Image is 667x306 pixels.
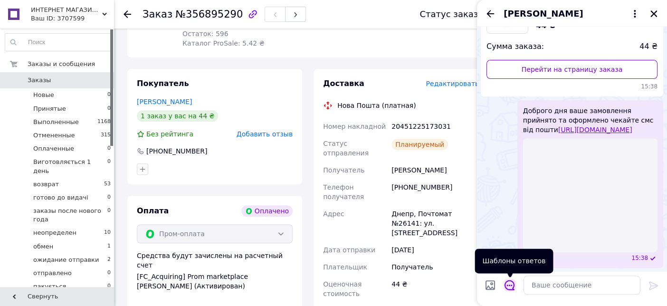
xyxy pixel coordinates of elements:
[323,263,367,271] span: Плательщик
[390,276,481,302] div: 44 ₴
[486,83,657,91] span: 15:38 12.08.2025
[143,9,172,20] span: Заказ
[485,8,496,19] button: Назад
[107,207,111,224] span: 0
[107,91,111,99] span: 0
[33,282,66,291] span: пакується
[391,139,448,150] div: Планируемый
[33,207,107,224] span: заказы после нового года
[97,118,111,126] span: 1168
[390,162,481,179] div: [PERSON_NAME]
[101,131,111,140] span: 315
[146,130,193,138] span: Без рейтинга
[33,118,79,126] span: Выполненные
[137,251,293,291] div: Средства будут зачислены на расчетный счет
[486,60,657,79] a: Перейти на страницу заказа
[107,193,111,202] span: 0
[31,6,102,14] span: ИНТЕРНЕТ МАГАЗИН ОТ ОБУВИ ДО ТЕХНИКИ Brizgou
[107,269,111,277] span: 0
[137,206,169,215] span: Оплата
[631,254,648,262] span: 15:38 12.08.2025
[182,30,229,38] span: Остаток: 596
[107,256,111,264] span: 2
[33,158,107,175] span: Виготовляється 1 день
[107,242,111,251] span: 1
[33,193,88,202] span: готово до видачі
[390,258,481,276] div: Получатель
[28,76,51,85] span: Заказы
[5,34,111,51] input: Поиск
[323,280,362,297] span: Оценочная стоимость
[145,146,208,156] div: [PHONE_NUMBER]
[390,205,481,241] div: Днепр, Почтомат №26141: ул. [STREET_ADDRESS]
[124,10,131,19] div: Вернуться назад
[33,105,66,113] span: Принятые
[182,39,264,47] span: Каталог ProSale: 5.42 ₴
[323,140,369,157] span: Статус отправления
[137,272,293,291] div: [FC_Acquiring] Prom marketplace [PERSON_NAME] (Активирован)
[107,158,111,175] span: 0
[504,8,640,20] button: [PERSON_NAME]
[323,210,344,218] span: Адрес
[33,242,53,251] span: обмен
[33,269,72,277] span: отправлено
[523,106,657,134] span: Доброго дня ваше замовлення прийнято та оформлено чекайте смс від пошти
[504,8,583,20] span: [PERSON_NAME]
[33,91,54,99] span: Новые
[31,14,114,23] div: Ваш ID: 3707599
[237,130,293,138] span: Добавить отзыв
[486,41,544,52] span: Сумма заказа:
[390,118,481,135] div: 20451225173031
[107,105,111,113] span: 0
[137,98,192,105] a: [PERSON_NAME]
[323,246,375,254] span: Дата отправки
[323,123,386,130] span: Номер накладной
[28,60,95,68] span: Заказы и сообщения
[323,166,364,174] span: Получатель
[475,249,553,273] div: Шаблоны ответов
[390,241,481,258] div: [DATE]
[33,131,75,140] span: Отмененные
[33,229,76,237] span: неопределен
[390,179,481,205] div: [PHONE_NUMBER]
[137,79,189,88] span: Покупатель
[33,256,99,264] span: ожидание отправки
[426,80,479,87] span: Редактировать
[419,10,483,19] div: Статус заказа
[241,205,293,217] div: Оплачено
[504,279,516,291] button: Открыть шаблоны ответов
[104,229,111,237] span: 10
[323,79,364,88] span: Доставка
[104,180,111,189] span: 53
[33,144,74,153] span: Оплаченные
[107,144,111,153] span: 0
[137,110,218,122] div: 1 заказ у вас на 44 ₴
[639,41,657,52] span: 44 ₴
[33,180,59,189] span: возврат
[335,101,418,110] div: Нова Пошта (платная)
[648,8,659,19] button: Закрыть
[107,282,111,291] span: 0
[323,183,364,201] span: Телефон получателя
[558,126,632,134] a: [URL][DOMAIN_NAME]
[175,9,243,20] span: №356895290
